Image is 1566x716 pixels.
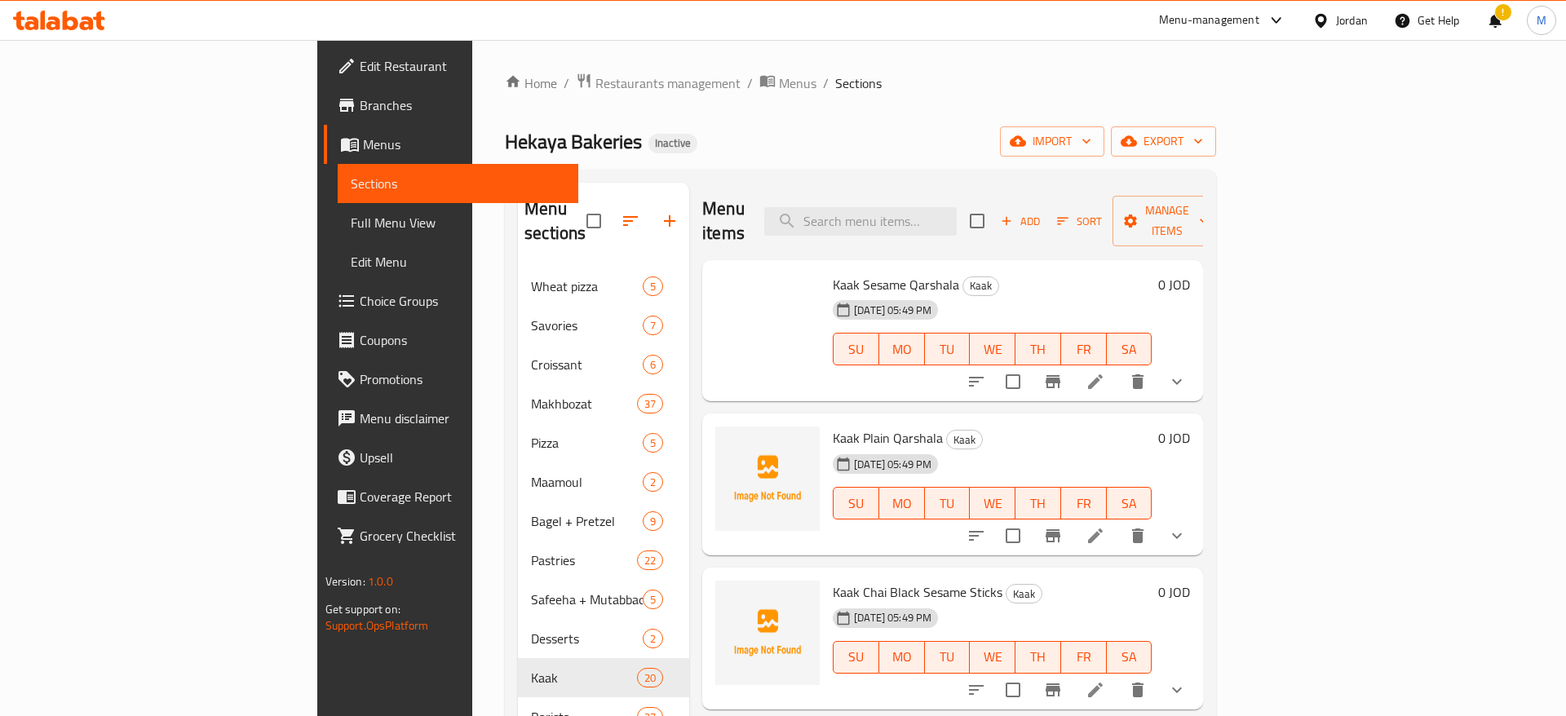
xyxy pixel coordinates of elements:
[644,318,662,334] span: 7
[531,433,643,453] div: Pizza
[518,580,689,619] div: Safeeha + Mutabbaq5
[531,629,643,648] span: Desserts
[518,423,689,462] div: Pizza5
[360,409,566,428] span: Menu disclaimer
[1015,333,1061,365] button: TH
[759,73,816,94] a: Menus
[1068,492,1100,515] span: FR
[840,338,873,361] span: SU
[957,670,996,709] button: sort-choices
[518,345,689,384] div: Croissant6
[1118,516,1157,555] button: delete
[1113,338,1146,361] span: SA
[1167,680,1187,700] svg: Show Choices
[324,281,579,320] a: Choice Groups
[976,338,1009,361] span: WE
[1118,362,1157,401] button: delete
[1086,372,1105,391] a: Edit menu item
[1086,680,1105,700] a: Edit menu item
[833,580,1002,604] span: Kaak Chai Black Sesame Sticks
[925,333,971,365] button: TU
[960,204,994,238] span: Select section
[957,516,996,555] button: sort-choices
[637,394,663,413] div: items
[1537,11,1546,29] span: M
[648,136,697,150] span: Inactive
[1022,338,1055,361] span: TH
[1158,427,1190,449] h6: 0 JOD
[847,457,938,472] span: [DATE] 05:49 PM
[531,355,643,374] span: Croissant
[637,550,663,570] div: items
[1022,492,1055,515] span: TH
[1015,641,1061,674] button: TH
[643,629,663,648] div: items
[946,430,983,449] div: Kaak
[886,645,918,669] span: MO
[324,477,579,516] a: Coverage Report
[1000,126,1104,157] button: import
[1336,11,1368,29] div: Jordan
[947,431,982,449] span: Kaak
[360,526,566,546] span: Grocery Checklist
[1033,362,1073,401] button: Branch-specific-item
[643,433,663,453] div: items
[1157,670,1197,709] button: show more
[611,201,650,241] span: Sort sections
[1158,581,1190,603] h6: 0 JOD
[1061,641,1107,674] button: FR
[1068,338,1100,361] span: FR
[925,487,971,519] button: TU
[518,541,689,580] div: Pastries22
[643,511,663,531] div: items
[1113,492,1146,515] span: SA
[976,492,1009,515] span: WE
[324,46,579,86] a: Edit Restaurant
[823,73,829,93] li: /
[643,276,663,296] div: items
[531,550,637,570] span: Pastries
[531,276,643,296] div: Wheat pizza
[1159,11,1259,30] div: Menu-management
[1086,526,1105,546] a: Edit menu item
[518,306,689,345] div: Savories7
[702,197,745,245] h2: Menu items
[879,641,925,674] button: MO
[360,291,566,311] span: Choice Groups
[531,590,643,609] span: Safeeha + Mutabbaq
[360,56,566,76] span: Edit Restaurant
[747,73,753,93] li: /
[1107,641,1152,674] button: SA
[360,330,566,350] span: Coupons
[931,645,964,669] span: TU
[338,203,579,242] a: Full Menu View
[976,645,1009,669] span: WE
[1061,487,1107,519] button: FR
[1167,372,1187,391] svg: Show Choices
[998,212,1042,231] span: Add
[360,487,566,506] span: Coverage Report
[970,641,1015,674] button: WE
[996,365,1030,399] span: Select to update
[577,204,611,238] span: Select all sections
[518,384,689,423] div: Makhbozat37
[879,333,925,365] button: MO
[970,333,1015,365] button: WE
[360,95,566,115] span: Branches
[996,519,1030,553] span: Select to update
[1113,645,1146,669] span: SA
[847,303,938,318] span: [DATE] 05:49 PM
[576,73,741,94] a: Restaurants management
[338,242,579,281] a: Edit Menu
[648,134,697,153] div: Inactive
[324,320,579,360] a: Coupons
[638,670,662,686] span: 20
[644,631,662,647] span: 2
[1057,212,1102,231] span: Sort
[643,316,663,335] div: items
[1111,126,1216,157] button: export
[963,276,998,295] span: Kaak
[644,279,662,294] span: 5
[643,355,663,374] div: items
[351,174,566,193] span: Sections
